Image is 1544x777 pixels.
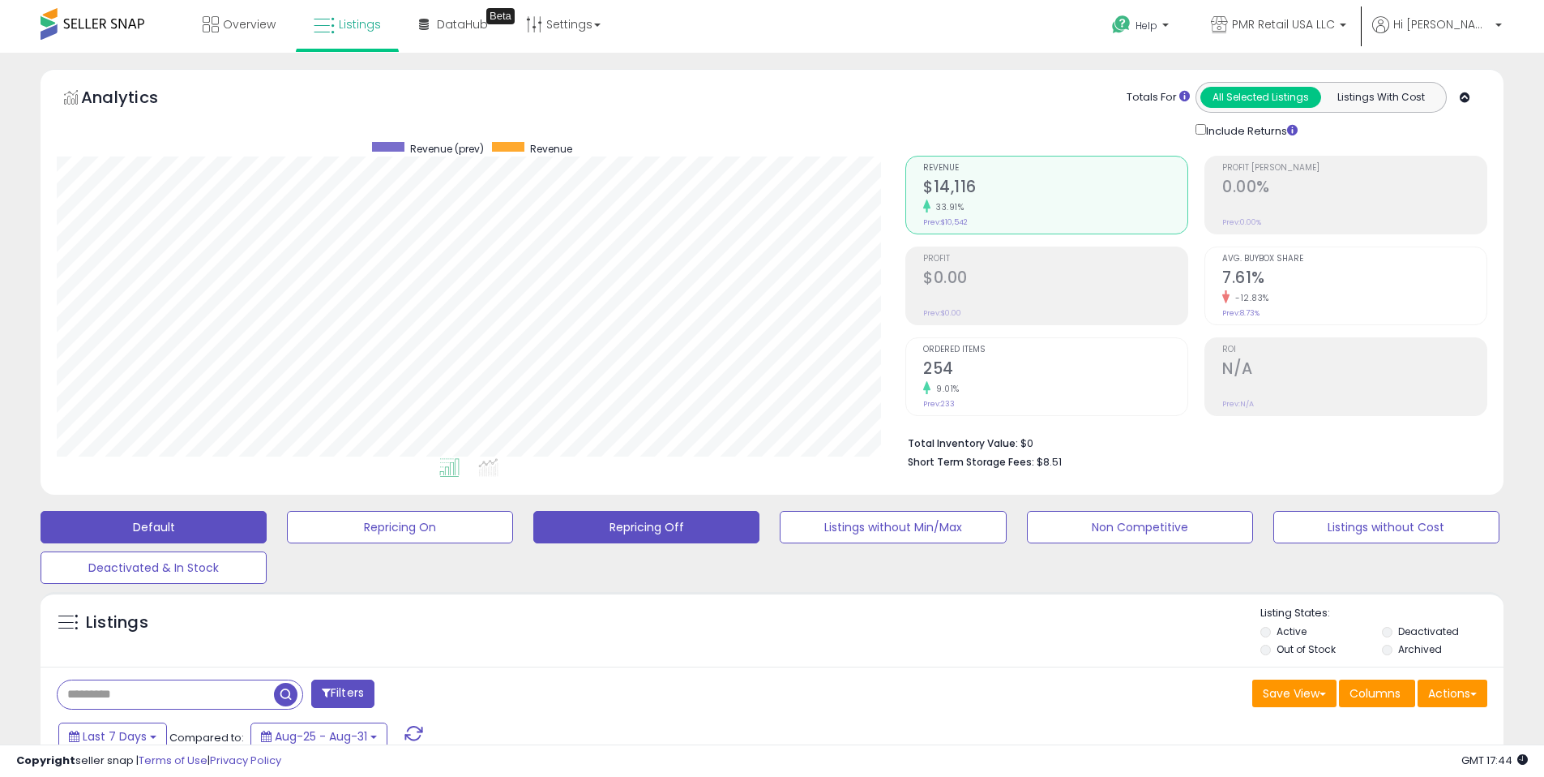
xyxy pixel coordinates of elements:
a: Privacy Policy [210,753,281,768]
button: Deactivated & In Stock [41,552,267,584]
p: Listing States: [1260,606,1503,621]
small: Prev: 8.73% [1222,308,1260,318]
span: PMR Retail USA LLC [1232,16,1335,32]
h2: 254 [923,359,1187,381]
div: seller snap | | [16,753,281,769]
span: Revenue (prev) [410,142,484,156]
small: Prev: $10,542 [923,217,968,227]
span: Aug-25 - Aug-31 [275,728,367,745]
span: Listings [339,16,381,32]
span: 2025-09-8 17:44 GMT [1461,753,1528,768]
span: Revenue [530,142,572,156]
span: Ordered Items [923,346,1187,354]
span: DataHub [437,16,488,32]
span: $8.51 [1037,454,1062,470]
small: Prev: 233 [923,399,955,409]
span: Hi [PERSON_NAME] [1393,16,1491,32]
small: Prev: $0.00 [923,308,961,318]
span: Columns [1349,685,1401,702]
label: Deactivated [1398,625,1459,638]
button: Default [41,511,267,543]
b: Total Inventory Value: [908,436,1018,450]
span: Last 7 Days [83,728,147,745]
label: Active [1277,625,1307,638]
h2: 7.61% [1222,268,1486,290]
a: Help [1099,2,1185,53]
b: Short Term Storage Fees: [908,455,1034,469]
button: Non Competitive [1027,511,1253,543]
li: $0 [908,432,1475,452]
small: Prev: N/A [1222,399,1254,409]
button: All Selected Listings [1200,87,1321,108]
small: -12.83% [1230,292,1269,304]
button: Actions [1418,680,1487,707]
span: Profit [923,255,1187,264]
div: Tooltip anchor [486,8,515,24]
span: Revenue [923,164,1187,173]
button: Repricing On [287,511,513,543]
span: Profit [PERSON_NAME] [1222,164,1486,173]
strong: Copyright [16,753,75,768]
button: Listings without Min/Max [780,511,1006,543]
h5: Listings [86,612,148,634]
h2: N/A [1222,359,1486,381]
span: Compared to: [169,730,244,745]
label: Out of Stock [1277,642,1336,656]
button: Repricing Off [533,511,759,543]
h2: $14,116 [923,178,1187,200]
span: ROI [1222,346,1486,354]
h2: $0.00 [923,268,1187,290]
span: Help [1136,19,1157,32]
button: Listings without Cost [1273,511,1499,543]
div: Include Returns [1183,121,1317,140]
button: Columns [1339,680,1415,707]
button: Save View [1252,680,1337,707]
small: 9.01% [930,383,960,395]
h5: Analytics [81,86,190,113]
span: Avg. Buybox Share [1222,255,1486,264]
a: Hi [PERSON_NAME] [1372,16,1502,53]
span: Overview [223,16,276,32]
a: Terms of Use [139,753,207,768]
i: Get Help [1111,15,1131,35]
button: Last 7 Days [58,723,167,750]
small: Prev: 0.00% [1222,217,1261,227]
label: Archived [1398,642,1442,656]
button: Filters [311,680,374,708]
small: 33.91% [930,201,964,213]
button: Aug-25 - Aug-31 [250,723,387,750]
div: Totals For [1127,90,1190,105]
button: Listings With Cost [1320,87,1441,108]
h2: 0.00% [1222,178,1486,200]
